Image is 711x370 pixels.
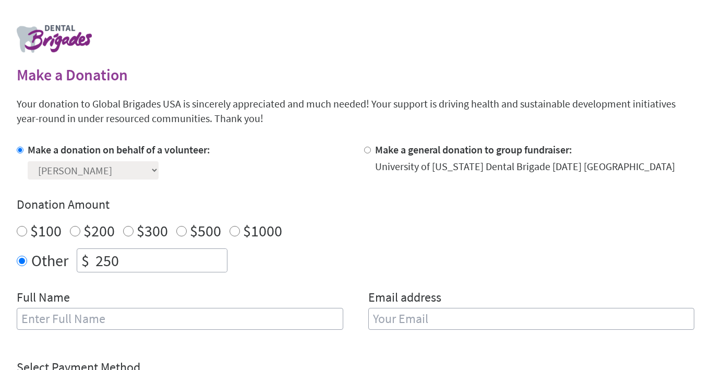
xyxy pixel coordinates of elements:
[17,289,70,308] label: Full Name
[368,289,441,308] label: Email address
[77,249,93,272] div: $
[368,308,695,330] input: Your Email
[137,221,168,241] label: $300
[83,221,115,241] label: $200
[28,143,210,156] label: Make a donation on behalf of a volunteer:
[31,248,68,272] label: Other
[375,143,572,156] label: Make a general donation to group fundraiser:
[93,249,227,272] input: Enter Amount
[17,97,694,126] p: Your donation to Global Brigades USA is sincerely appreciated and much needed! Your support is dr...
[30,221,62,241] label: $100
[190,221,221,241] label: $500
[17,65,694,84] h2: Make a Donation
[17,25,92,53] img: logo-dental.png
[17,308,343,330] input: Enter Full Name
[17,196,694,213] h4: Donation Amount
[375,159,675,174] div: University of [US_STATE] Dental Brigade [DATE] [GEOGRAPHIC_DATA]
[243,221,282,241] label: $1000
